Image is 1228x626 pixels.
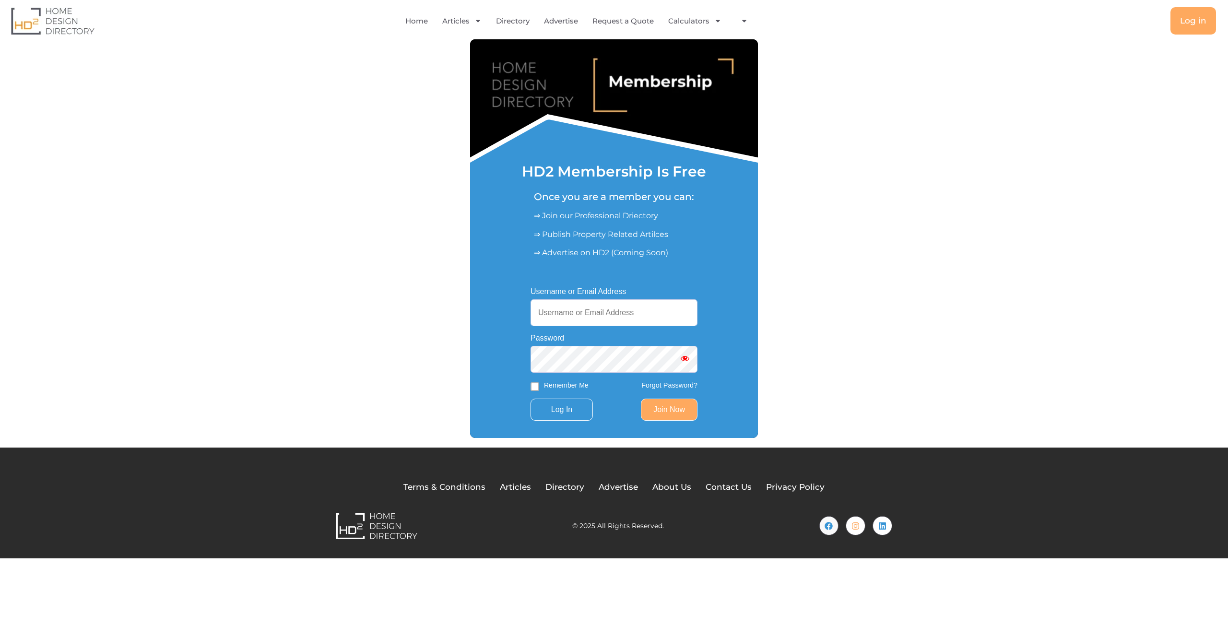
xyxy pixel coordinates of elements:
a: Articles [500,481,531,494]
nav: Menu [247,10,913,32]
a: Log in [1170,7,1216,35]
a: Terms & Conditions [403,481,485,494]
a: Request a Quote [592,10,654,32]
h5: Once you are a member you can: [534,191,694,202]
p: ⇒ Advertise on HD2 (Coming Soon) [534,247,694,259]
a: Home [405,10,428,32]
a: Directory [496,10,530,32]
label: Remember Me [544,380,589,390]
input: Log In [531,399,593,421]
a: Forgot Password? [641,381,697,389]
a: Contact Us [706,481,752,494]
label: Password [531,334,564,342]
a: Privacy Policy [766,481,825,494]
h1: HD2 Membership Is Free [522,165,706,179]
span: Log in [1180,17,1206,25]
button: Show password [673,346,697,373]
a: Join Now [641,399,697,421]
a: About Us [652,481,691,494]
p: ⇒ Join our Professional Driectory [534,210,694,222]
input: Username or Email Address [531,299,697,326]
a: Directory [545,481,584,494]
a: Advertise [544,10,578,32]
a: Advertise [599,481,638,494]
a: Articles [442,10,482,32]
a: Calculators [668,10,721,32]
p: ⇒ Publish Property Related Artilces [534,229,694,240]
h2: © 2025 All Rights Reserved. [572,522,664,529]
label: Username or Email Address [531,288,626,295]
